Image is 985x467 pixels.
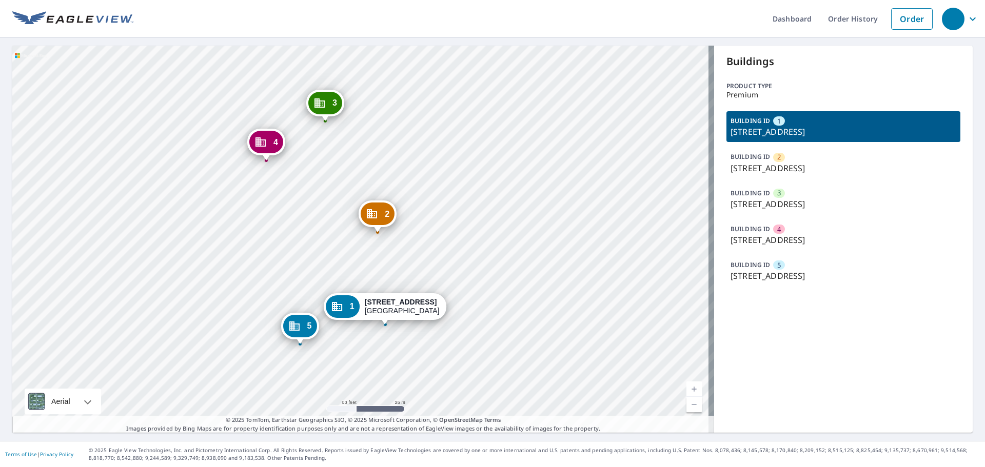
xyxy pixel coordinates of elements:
[25,389,101,414] div: Aerial
[226,416,501,424] span: © 2025 TomTom, Earthstar Geographics SIO, © 2025 Microsoft Corporation, ©
[731,225,770,233] p: BUILDING ID
[726,82,960,91] p: Product type
[777,225,781,234] span: 4
[777,116,781,126] span: 1
[777,188,781,198] span: 3
[726,54,960,69] p: Buildings
[5,451,73,457] p: |
[12,11,133,27] img: EV Logo
[439,416,482,423] a: OpenStreetMap
[726,91,960,99] p: Premium
[281,313,319,344] div: Dropped pin, building 5, Commercial property, 750 W Elkcam Circle Marco Island, FL 34145-2212
[385,210,389,218] span: 2
[731,189,770,197] p: BUILDING ID
[5,451,37,458] a: Terms of Use
[350,302,354,310] span: 1
[731,126,956,138] p: [STREET_ADDRESS]
[332,99,337,107] span: 3
[777,260,781,270] span: 5
[686,397,702,412] a: Current Level 19, Zoom Out
[731,234,956,246] p: [STREET_ADDRESS]
[365,298,437,306] strong: [STREET_ADDRESS]
[731,116,770,125] p: BUILDING ID
[307,322,312,330] span: 5
[484,416,501,423] a: Terms
[731,152,770,161] p: BUILDING ID
[324,293,447,325] div: Dropped pin, building 1, Commercial property, 730 W Elkcam Cir Marco Island, FL 34145
[891,8,933,30] a: Order
[48,389,73,414] div: Aerial
[359,200,397,232] div: Dropped pin, building 2, Commercial property, 750 W Elkcam Cir Marco Island, FL 34145
[365,298,440,315] div: [GEOGRAPHIC_DATA]
[40,451,73,458] a: Privacy Policy
[306,90,344,121] div: Dropped pin, building 3, Commercial property, 770 W Elkcam Circle Marco Island, FL 34145
[247,129,285,160] div: Dropped pin, building 4, Commercial property, 770 W Elkcam Circle Marco Island, FL 34145
[686,381,702,397] a: Current Level 19, Zoom In
[731,198,956,210] p: [STREET_ADDRESS]
[273,138,278,146] span: 4
[89,446,980,462] p: © 2025 Eagle View Technologies, Inc. and Pictometry International Corp. All Rights Reserved. Repo...
[731,162,956,174] p: [STREET_ADDRESS]
[731,270,956,282] p: [STREET_ADDRESS]
[777,152,781,162] span: 2
[731,260,770,269] p: BUILDING ID
[12,416,714,433] p: Images provided by Bing Maps are for property identification purposes only and are not a represen...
